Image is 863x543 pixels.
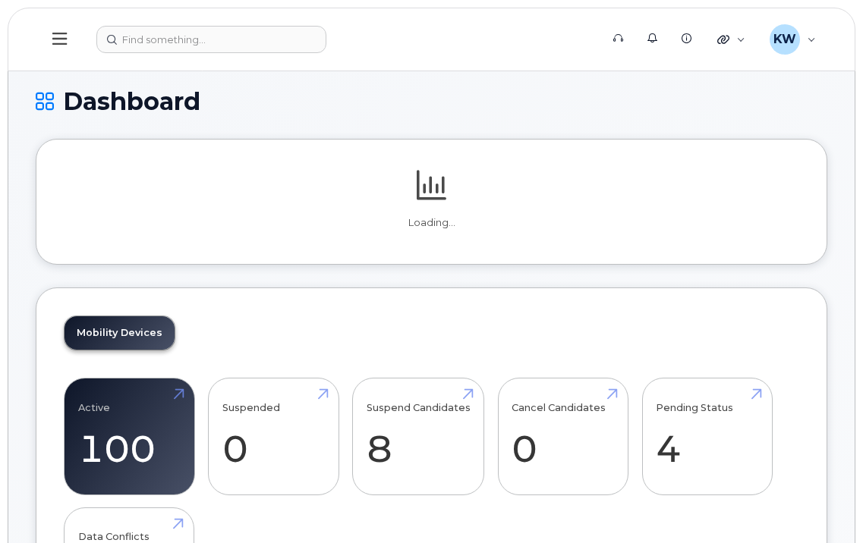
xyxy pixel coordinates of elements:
[78,387,181,487] a: Active 100
[65,316,175,350] a: Mobility Devices
[36,88,827,115] h1: Dashboard
[367,387,471,487] a: Suspend Candidates 8
[64,216,799,230] p: Loading...
[222,387,325,487] a: Suspended 0
[656,387,758,487] a: Pending Status 4
[512,387,614,487] a: Cancel Candidates 0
